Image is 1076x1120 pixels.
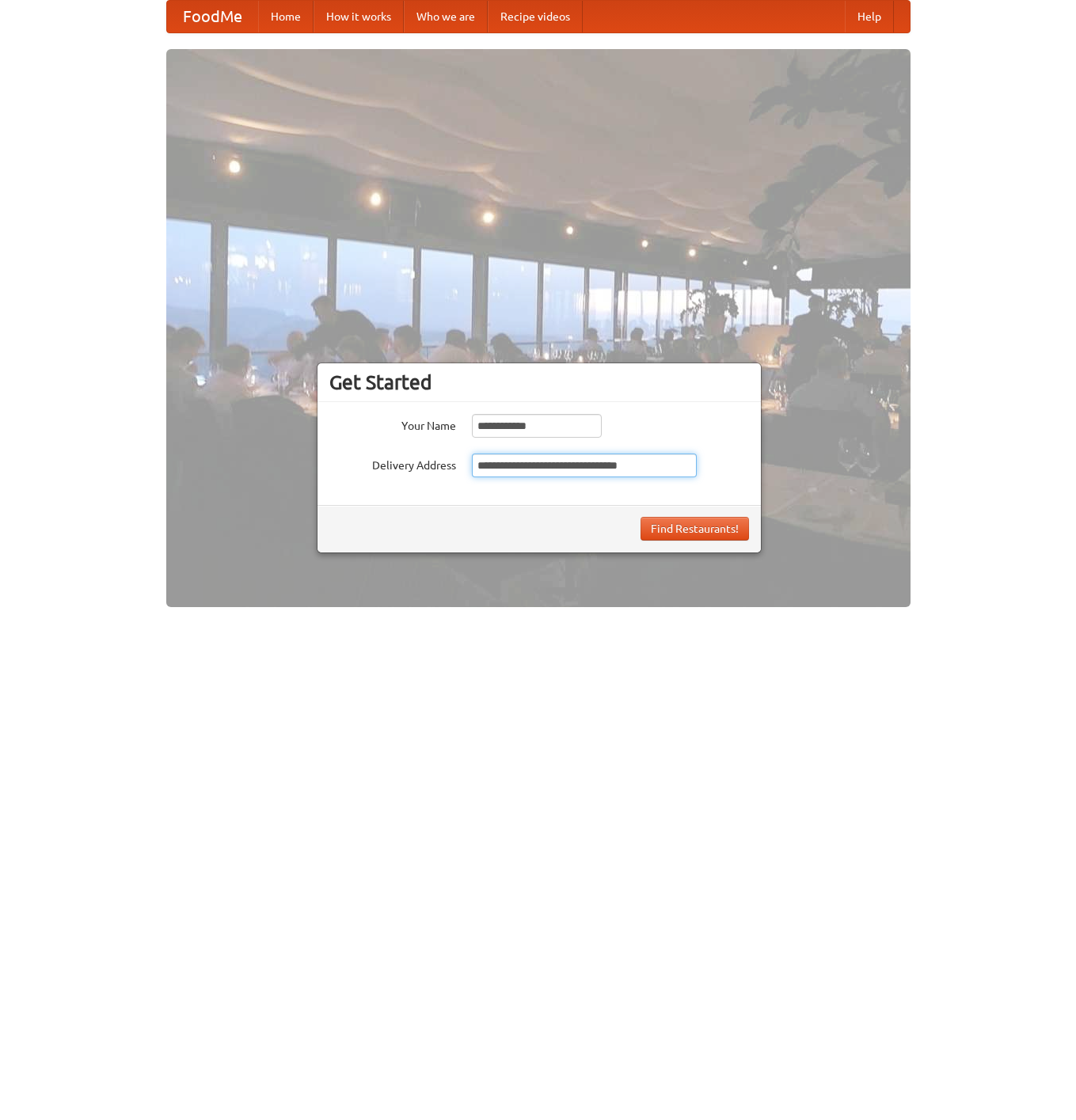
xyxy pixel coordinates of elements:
a: FoodMe [167,1,258,32]
a: Recipe videos [488,1,583,32]
h3: Get Started [329,370,749,394]
label: Delivery Address [329,454,456,473]
a: How it works [314,1,404,32]
a: Who we are [404,1,488,32]
button: Find Restaurants! [641,517,749,541]
label: Your Name [329,414,456,434]
a: Home [258,1,314,32]
a: Help [845,1,894,32]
